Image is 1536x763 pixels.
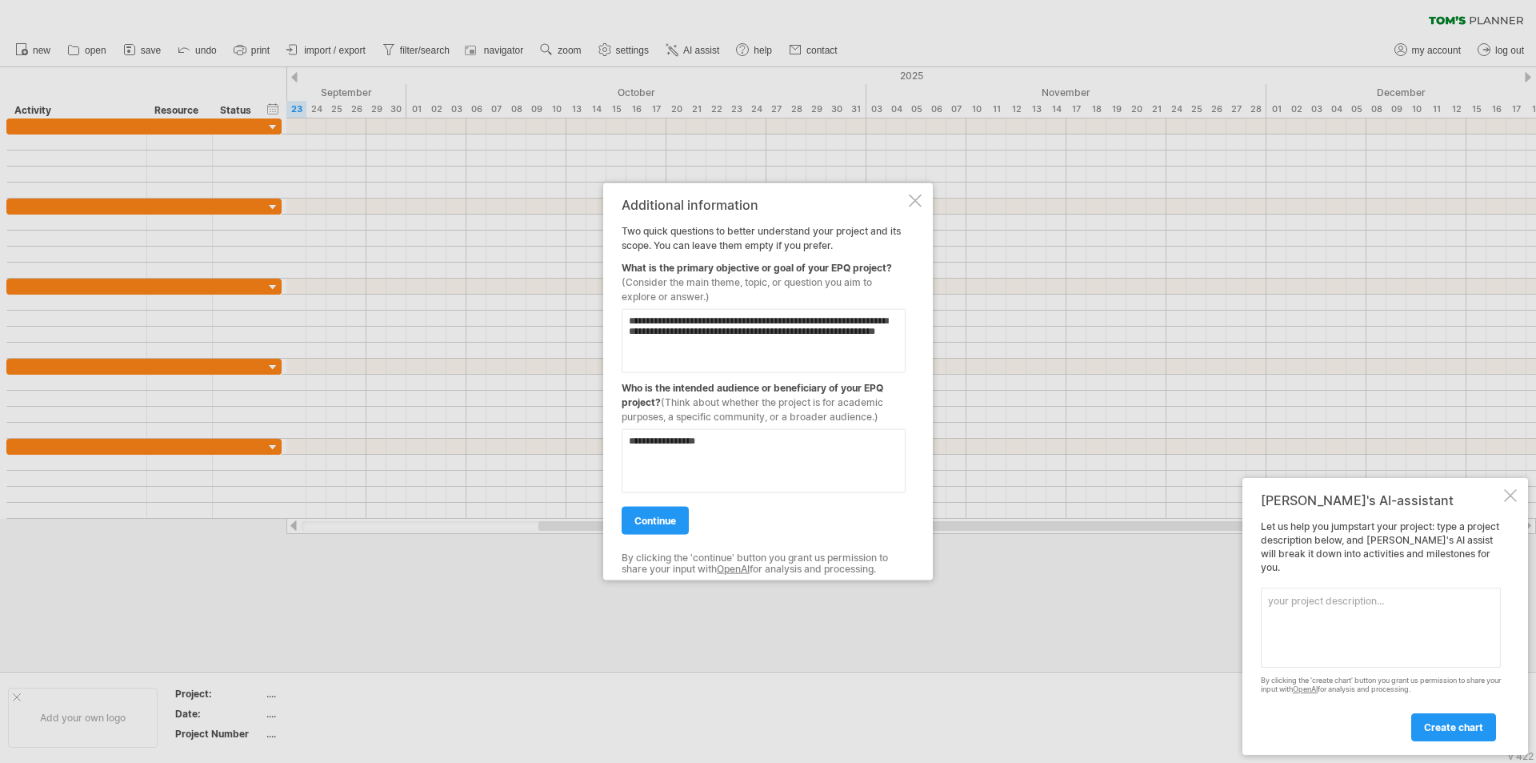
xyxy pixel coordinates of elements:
div: Who is the intended audience or beneficiary of your EPQ project? [622,372,906,424]
span: create chart [1424,721,1483,733]
span: (Think about whether the project is for academic purposes, a specific community, or a broader aud... [622,396,883,422]
div: By clicking the 'create chart' button you grant us permission to share your input with for analys... [1261,677,1501,694]
div: Additional information [622,197,906,211]
span: continue [634,514,676,526]
span: (Consider the main theme, topic, or question you aim to explore or answer.) [622,275,872,302]
a: OpenAI [1293,685,1318,693]
div: Let us help you jumpstart your project: type a project description below, and [PERSON_NAME]'s AI ... [1261,520,1501,741]
a: continue [622,506,689,534]
div: By clicking the 'continue' button you grant us permission to share your input with for analysis a... [622,552,906,575]
div: [PERSON_NAME]'s AI-assistant [1261,492,1501,508]
div: Two quick questions to better understand your project and its scope. You can leave them empty if ... [622,197,906,566]
a: create chart [1411,713,1496,741]
div: What is the primary objective or goal of your EPQ project? [622,252,906,303]
a: OpenAI [717,563,750,575]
